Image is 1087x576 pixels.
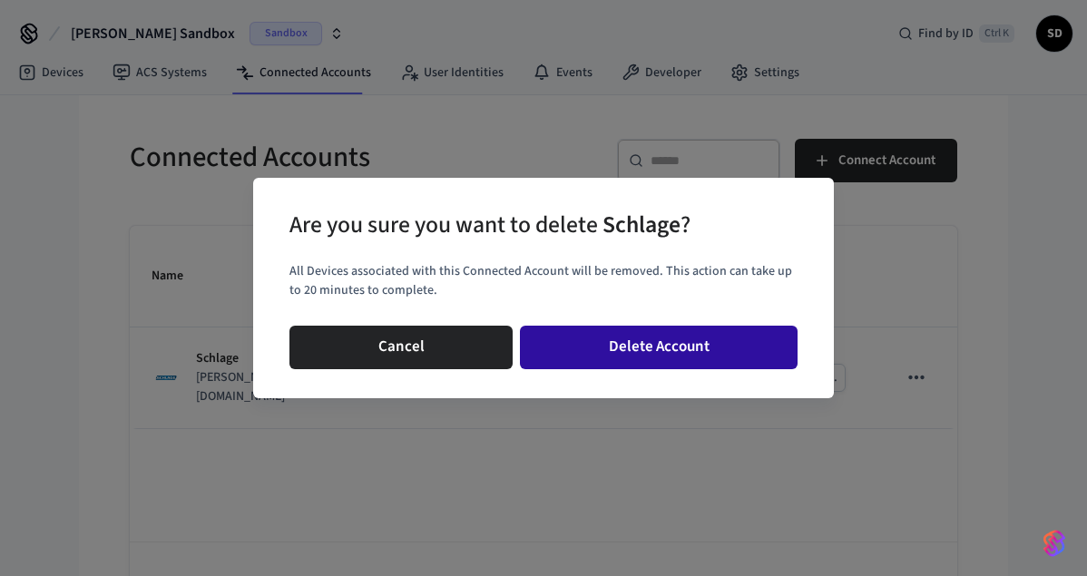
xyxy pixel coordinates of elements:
button: Cancel [289,326,513,369]
img: SeamLogoGradient.69752ec5.svg [1043,529,1065,558]
button: Delete Account [520,326,798,369]
div: Are you sure you want to delete ? [289,207,690,244]
p: All Devices associated with this Connected Account will be removed. This action can take up to 20... [289,262,798,300]
span: Schlage [602,209,681,241]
